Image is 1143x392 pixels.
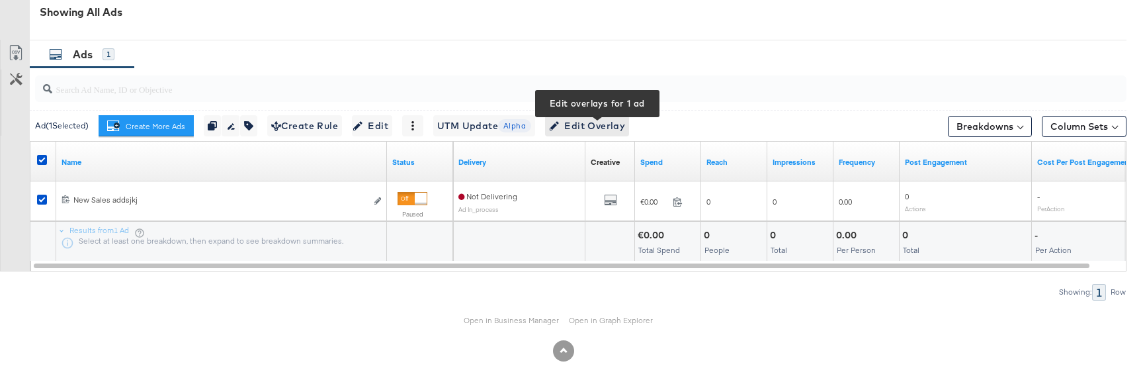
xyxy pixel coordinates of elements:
span: Total [903,245,919,255]
span: UTM Update [437,118,531,134]
a: The total amount spent to date. [640,157,696,168]
span: Total Spend [638,245,680,255]
span: Per Person [837,245,876,255]
div: - [1035,229,1042,242]
span: Edit [356,118,388,134]
span: Edit Overlay [549,118,625,134]
a: The number of people your ad was served to. [706,157,762,168]
div: Showing: [1058,287,1092,297]
div: Ad ( 1 Selected) [35,120,89,132]
button: Create More Ads [99,115,194,136]
sub: Ad In_process [458,205,499,213]
span: 0 [706,197,710,207]
a: Open in Graph Explorer [569,315,653,326]
span: Per Action [1035,245,1072,255]
span: Total [771,245,787,255]
span: People [704,245,730,255]
button: UTM UpdateAlpha [433,115,535,136]
div: Creative [591,157,620,168]
input: Search Ad Name, ID or Objective [52,71,1027,97]
span: €0.00 [640,197,667,207]
div: 1 [1092,284,1106,301]
span: Ads [73,48,93,61]
div: 0 [704,229,714,242]
a: Reflects the ability of your Ad to achieve delivery. [458,157,580,168]
a: The average number of times your ad was served to each person. [839,157,894,168]
label: Paused [398,210,427,219]
span: Create Rule [271,118,338,134]
span: Not Delivering [458,191,517,201]
div: €0.00 [638,229,668,242]
div: Row [1110,287,1126,297]
button: Breakdowns [948,116,1032,137]
a: The number of actions related to your Page's posts as a result of your ad. [905,157,1027,168]
div: New Sales addsjkj [73,195,366,205]
span: - [1037,191,1040,201]
sub: Actions [905,205,926,213]
a: Ad Name. [62,157,382,168]
a: Open in Business Manager [464,315,559,326]
div: 0 [770,229,780,242]
sub: Per Action [1037,205,1064,213]
span: 0.00 [839,197,852,207]
div: 1 [103,48,114,60]
span: Alpha [498,120,531,132]
a: Shows the current state of your Ad. [392,157,448,168]
button: Edit OverlayEdit overlays for 1 ad [545,115,629,136]
span: 0 [773,197,777,207]
a: Shows the creative associated with your ad. [591,157,620,168]
button: Edit [352,115,392,136]
button: Column Sets [1042,116,1126,137]
div: 0 [902,229,912,242]
div: 0.00 [836,229,861,242]
button: Create Rule [267,115,342,136]
div: Showing All Ads [40,5,1126,20]
span: 0 [905,191,909,201]
a: The number of times your ad was served. On mobile apps an ad is counted as served the first time ... [773,157,828,168]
